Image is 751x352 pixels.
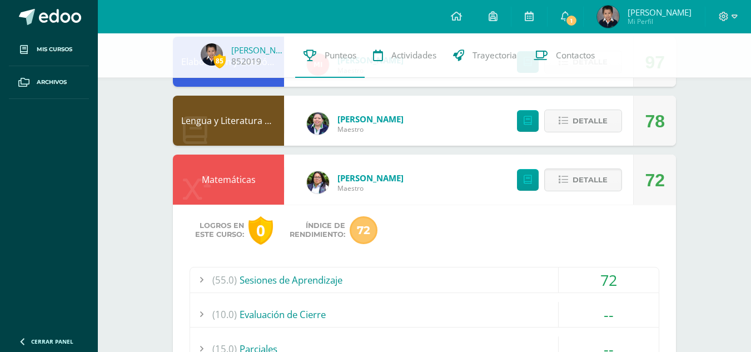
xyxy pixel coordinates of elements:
[213,54,226,68] span: 85
[559,267,659,292] div: 72
[190,267,659,292] div: Sesiones de Aprendizaje
[325,49,356,61] span: Punteos
[37,45,72,54] span: Mis cursos
[445,33,525,78] a: Trayectoria
[337,184,404,193] span: Maestro
[337,125,404,134] span: Maestro
[559,302,659,327] div: --
[556,49,595,61] span: Contactos
[350,216,377,244] span: 72
[365,33,445,78] a: Actividades
[9,66,89,99] a: Archivos
[248,216,273,245] div: 0
[337,172,404,184] a: [PERSON_NAME]
[544,168,622,191] button: Detalle
[544,110,622,132] button: Detalle
[628,7,692,18] span: [PERSON_NAME]
[195,221,244,239] span: Logros en este curso:
[628,17,692,26] span: Mi Perfil
[201,43,223,66] img: d2edfafa488e6b550c49855d2c35ea74.png
[190,302,659,327] div: Evaluación de Cierre
[645,155,665,205] div: 72
[337,113,404,125] a: [PERSON_NAME]
[573,111,608,131] span: Detalle
[391,49,436,61] span: Actividades
[473,49,517,61] span: Trayectoria
[173,155,284,205] div: Matemáticas
[231,44,287,56] a: [PERSON_NAME]
[295,33,365,78] a: Punteos
[525,33,603,78] a: Contactos
[212,267,237,292] span: (55.0)
[173,96,284,146] div: Lengua y Literatura Universal
[597,6,619,28] img: d2edfafa488e6b550c49855d2c35ea74.png
[565,14,578,27] span: 1
[307,112,329,135] img: 7c69af67f35011c215e125924d43341a.png
[231,56,261,67] a: 852019
[290,221,345,239] span: Índice de Rendimiento:
[307,171,329,194] img: c7456b1c7483b5bc980471181b9518ab.png
[212,302,237,327] span: (10.0)
[573,170,608,190] span: Detalle
[31,338,73,345] span: Cerrar panel
[645,96,665,146] div: 78
[37,78,67,87] span: Archivos
[9,33,89,66] a: Mis cursos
